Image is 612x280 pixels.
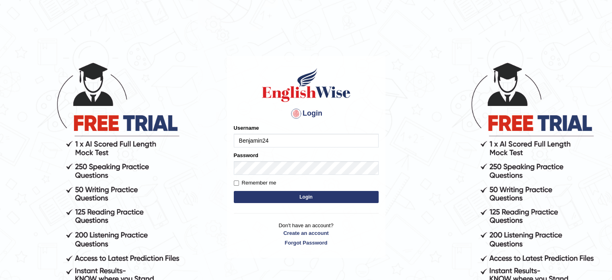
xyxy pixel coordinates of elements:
[234,239,379,247] a: Forgot Password
[234,179,276,187] label: Remember me
[234,180,239,186] input: Remember me
[260,67,352,103] img: Logo of English Wise sign in for intelligent practice with AI
[234,151,258,159] label: Password
[234,191,379,203] button: Login
[234,124,259,132] label: Username
[234,229,379,237] a: Create an account
[234,222,379,247] p: Don't have an account?
[234,107,379,120] h4: Login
